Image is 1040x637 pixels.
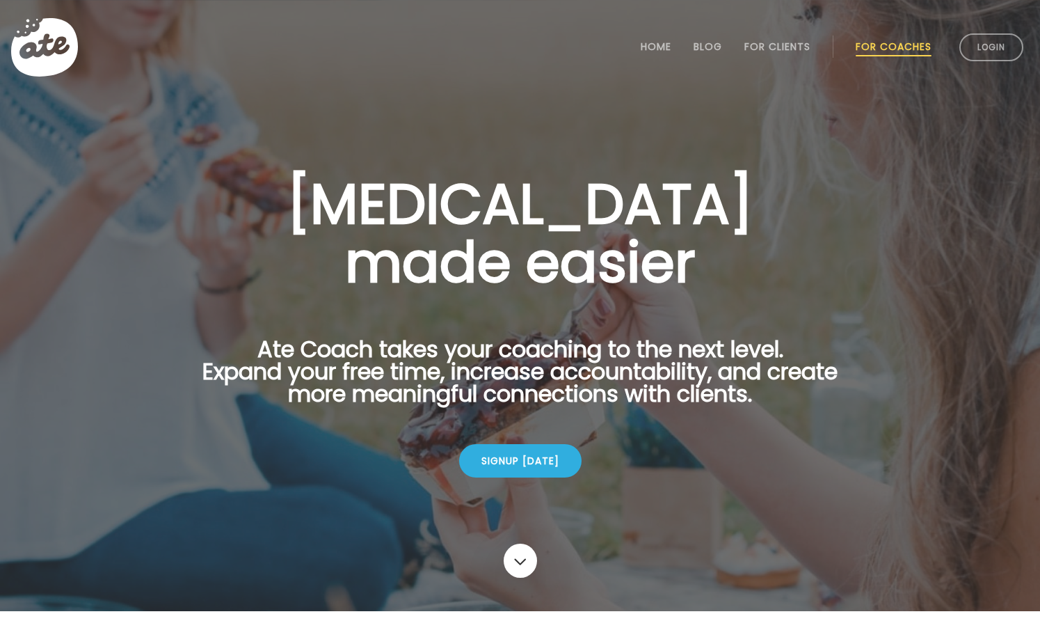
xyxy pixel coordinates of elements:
a: Login [959,33,1023,61]
h1: [MEDICAL_DATA] made easier [181,175,860,292]
a: Home [641,41,671,52]
a: For Clients [744,41,810,52]
p: Ate Coach takes your coaching to the next level. Expand your free time, increase accountability, ... [181,338,860,422]
a: For Coaches [856,41,931,52]
div: Signup [DATE] [459,444,582,478]
a: Blog [694,41,722,52]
